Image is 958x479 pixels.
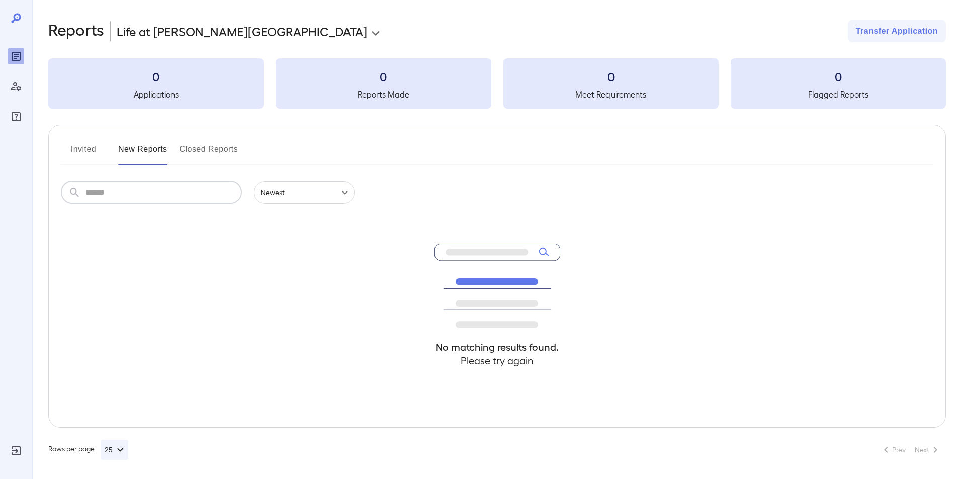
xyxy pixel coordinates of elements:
[503,88,719,101] h5: Meet Requirements
[731,88,946,101] h5: Flagged Reports
[8,78,24,94] div: Manage Users
[876,442,946,458] nav: pagination navigation
[434,354,560,367] h4: Please try again
[117,23,367,39] p: Life at [PERSON_NAME][GEOGRAPHIC_DATA]
[48,440,128,460] div: Rows per page
[8,109,24,125] div: FAQ
[61,141,106,165] button: Invited
[101,440,128,460] button: 25
[276,88,491,101] h5: Reports Made
[118,141,167,165] button: New Reports
[276,68,491,84] h3: 0
[503,68,719,84] h3: 0
[180,141,238,165] button: Closed Reports
[731,68,946,84] h3: 0
[48,20,104,42] h2: Reports
[48,58,946,109] summary: 0Applications0Reports Made0Meet Requirements0Flagged Reports
[8,48,24,64] div: Reports
[8,443,24,459] div: Log Out
[48,88,264,101] h5: Applications
[434,340,560,354] h4: No matching results found.
[254,181,355,204] div: Newest
[848,20,946,42] button: Transfer Application
[48,68,264,84] h3: 0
